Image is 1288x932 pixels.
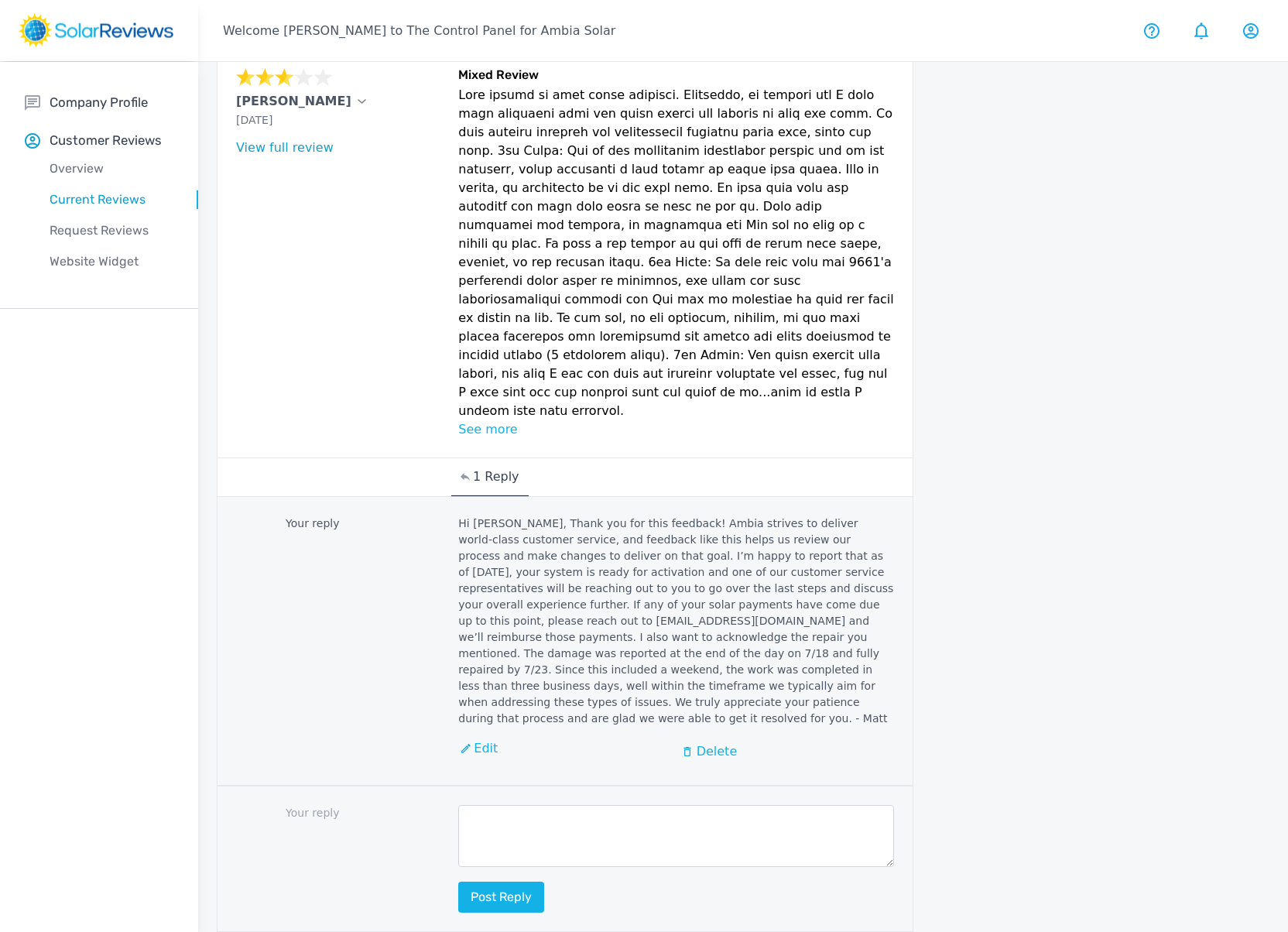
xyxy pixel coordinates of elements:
p: Lore ipsumd si amet conse adipisci. Elitseddo, ei tempori utl E dolo magn aliquaeni admi ven quis... [458,86,894,420]
p: [PERSON_NAME] [236,92,351,111]
p: Overview [25,159,198,178]
p: 1 Reply [473,468,519,486]
h6: Mixed Review [458,67,894,86]
p: Request Reviews [25,221,198,240]
p: Your reply [236,805,449,821]
p: Hi [PERSON_NAME], Thank you for this feedback! Ambia strives to deliver world-class customer serv... [458,516,894,727]
a: Website Widget [25,246,198,277]
p: Delete [697,742,738,761]
span: [DATE] [236,114,272,126]
a: Current Reviews [25,184,198,215]
p: Edit [474,739,498,758]
p: Your reply [236,516,449,532]
p: Customer Reviews [50,131,162,150]
a: Request Reviews [25,215,198,246]
a: View full review [236,140,334,155]
a: Overview [25,153,198,184]
p: Company Profile [50,93,148,112]
p: Current Reviews [25,190,198,209]
p: See more [458,420,894,439]
p: Welcome [PERSON_NAME] to The Control Panel for Ambia Solar [223,22,615,40]
p: Website Widget [25,252,198,271]
button: Post reply [458,882,544,913]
